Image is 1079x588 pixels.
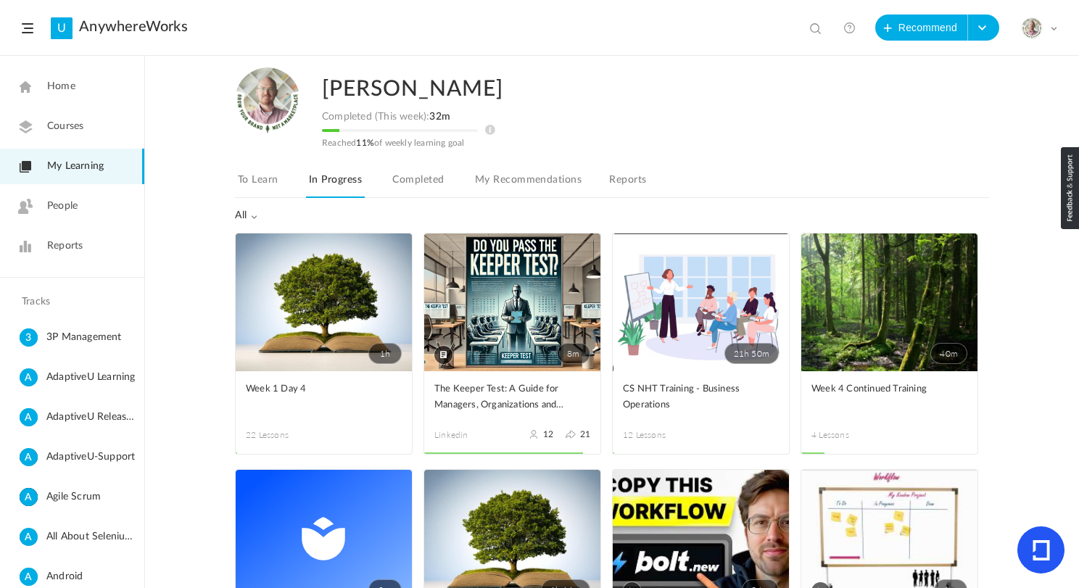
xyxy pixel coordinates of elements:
a: Completed [389,170,447,198]
a: Reports [606,170,649,198]
span: 4 Lessons [811,428,890,442]
a: 8m [424,233,600,371]
div: Completed (This week): [322,111,670,123]
a: In Progress [306,170,365,198]
span: My Learning [47,159,104,174]
a: My Recommendations [472,170,584,198]
span: Agile Scrum [46,488,139,506]
h4: Tracks [22,296,119,308]
a: CS NHT Training - Business Operations [623,381,779,414]
a: The Keeper Test: A Guide for Managers, Organizations and Employees [434,381,590,414]
span: 1h [368,343,402,364]
span: Reports [47,239,83,254]
cite: A [20,448,38,468]
a: 40m [801,233,977,371]
span: AdaptiveU Learning [46,368,139,386]
span: People [47,199,78,214]
a: U [51,17,73,39]
span: 22 Lessons [246,428,324,442]
span: Week 4 Continued Training [811,381,946,397]
span: All About Selenium Testing [46,528,139,546]
span: Android [46,568,139,586]
span: CS NHT Training - Business Operations [623,381,757,413]
span: 21 [580,429,590,439]
span: The Keeper Test: A Guide for Managers, Organizations and Employees [434,381,569,413]
cite: A [20,368,38,388]
a: Week 1 Day 4 [246,381,402,414]
span: 3P Management [46,328,139,347]
span: Home [47,79,75,94]
span: 8m [557,343,590,364]
span: Week 1 Day 4 [246,381,380,397]
span: 32m [429,112,450,122]
span: 12 [543,429,553,439]
a: 1h [236,233,412,371]
a: To Learn [235,170,281,198]
cite: A [20,408,38,428]
span: linkedin [434,428,513,442]
h2: [PERSON_NAME] [322,67,925,111]
img: loop_feedback_btn.png [1061,147,1079,229]
a: AnywhereWorks [79,18,188,36]
cite: A [20,568,38,587]
p: Reached of weekly learning goal [322,138,670,148]
img: info icon [485,125,495,135]
span: 11% [356,138,374,147]
img: julia-s-version-gybnm-profile-picture-frame-2024-template-16.png [235,67,300,133]
cite: A [20,488,38,508]
a: 21h 50m [613,233,789,371]
img: julia-s-version-gybnm-profile-picture-frame-2024-template-16.png [1022,18,1042,38]
span: 12 Lessons [623,428,701,442]
span: Courses [47,119,83,134]
span: 40m [930,343,967,364]
a: Week 4 Continued Training [811,381,967,414]
cite: A [20,528,38,547]
span: AdaptiveU-Support [46,448,139,466]
span: AdaptiveU Release Details [46,408,139,426]
button: Recommend [875,15,968,41]
span: All [235,210,258,222]
cite: 3 [20,328,38,348]
span: 21h 50m [724,343,779,364]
